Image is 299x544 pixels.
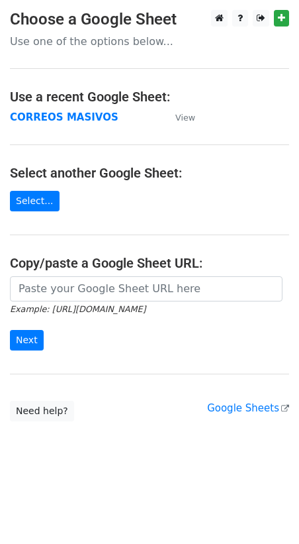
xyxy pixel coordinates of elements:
[10,255,289,271] h4: Copy/paste a Google Sheet URL:
[162,111,195,123] a: View
[175,113,195,123] small: View
[10,10,289,29] h3: Choose a Google Sheet
[10,165,289,181] h4: Select another Google Sheet:
[10,191,60,211] a: Select...
[10,89,289,105] h4: Use a recent Google Sheet:
[10,330,44,351] input: Next
[10,401,74,421] a: Need help?
[10,276,282,301] input: Paste your Google Sheet URL here
[10,304,146,314] small: Example: [URL][DOMAIN_NAME]
[207,402,289,414] a: Google Sheets
[10,111,118,123] a: CORREOS MASIVOS
[10,34,289,48] p: Use one of the options below...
